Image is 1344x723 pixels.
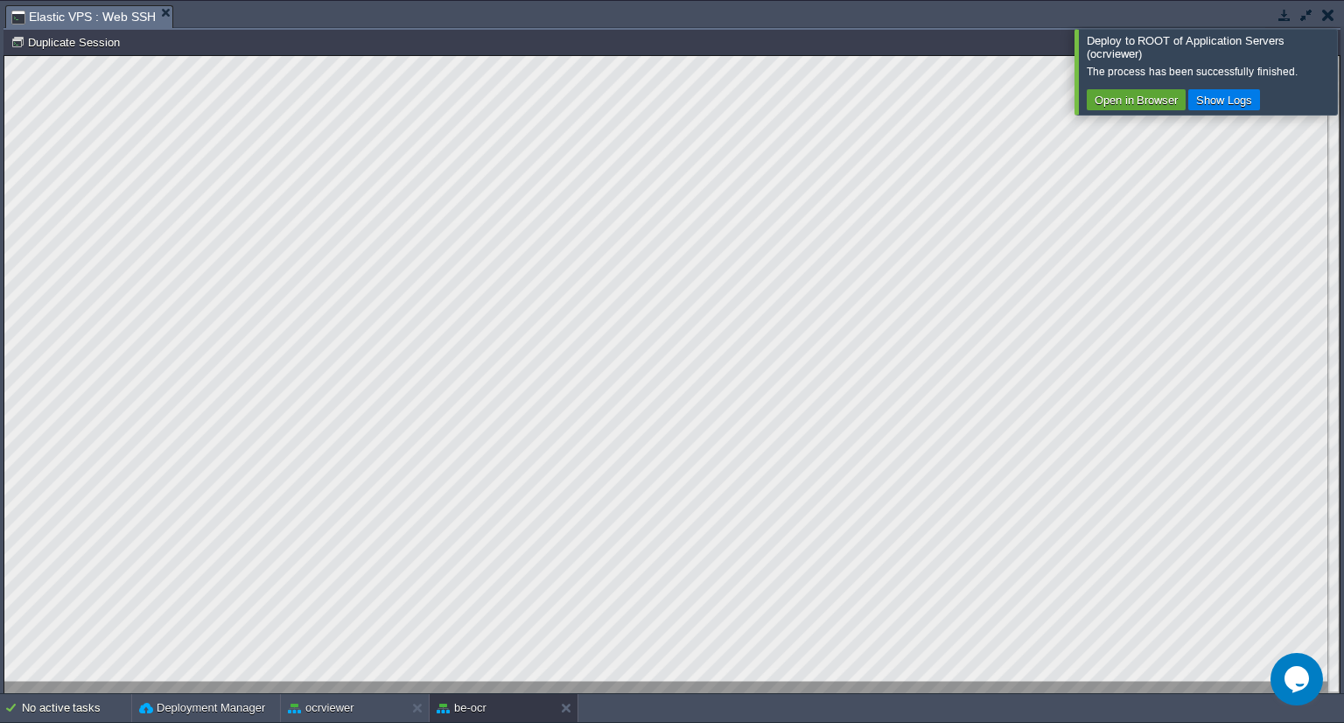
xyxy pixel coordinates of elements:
iframe: chat widget [1270,653,1326,705]
div: No active tasks [22,694,131,722]
button: Duplicate Session [10,34,125,50]
span: Elastic VPS : Web SSH [11,6,156,28]
button: Deployment Manager [139,699,265,717]
button: ocrviewer [288,699,354,717]
button: be-ocr [437,699,486,717]
span: Deploy to ROOT of Application Servers (ocrviewer) [1087,34,1284,60]
button: Open in Browser [1089,92,1183,108]
div: The process has been successfully finished. [1087,65,1333,79]
button: Show Logs [1191,92,1257,108]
